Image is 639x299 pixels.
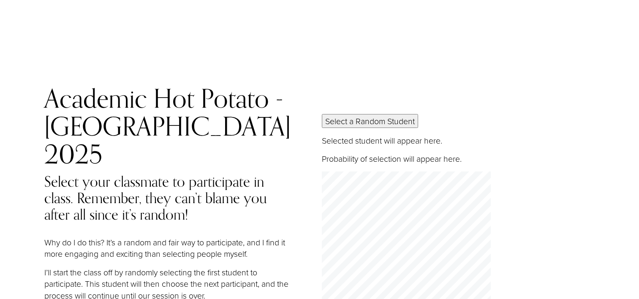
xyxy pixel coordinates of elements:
[44,173,292,223] h4: Select your classmate to participate in class. Remember, they can’t blame you after all since it’...
[322,153,620,164] p: Probability of selection will appear here.
[44,236,292,260] p: Why do I do this? It’s a random and fair way to participate, and I find it more engaging and exci...
[322,114,418,128] button: Select a Random Student
[44,84,292,169] h2: Academic Hot Potato - [GEOGRAPHIC_DATA] 2025
[322,135,620,146] p: Selected student will appear here.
